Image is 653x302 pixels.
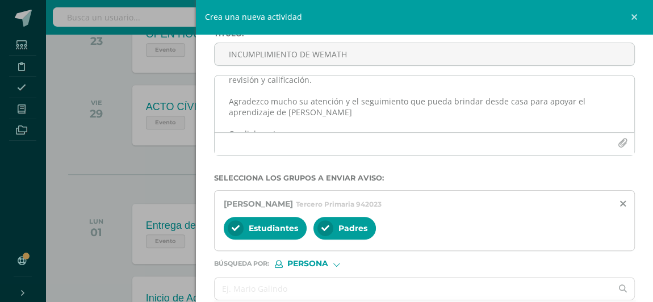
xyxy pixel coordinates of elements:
[215,75,634,132] textarea: Estimado padre de familia: Reciba un cordial saludo. Por este medio, deseo informarle que su hijo...
[287,261,328,267] span: Persona
[214,174,635,182] label: Selecciona los grupos a enviar aviso :
[214,261,269,267] span: Búsqueda por :
[215,278,612,300] input: Ej. Mario Galindo
[296,200,382,208] span: Tercero Primaria 942023
[249,223,298,233] span: Estudiantes
[215,43,634,65] input: Titulo
[224,199,293,209] span: [PERSON_NAME]
[275,260,360,268] div: [object Object]
[338,223,367,233] span: Padres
